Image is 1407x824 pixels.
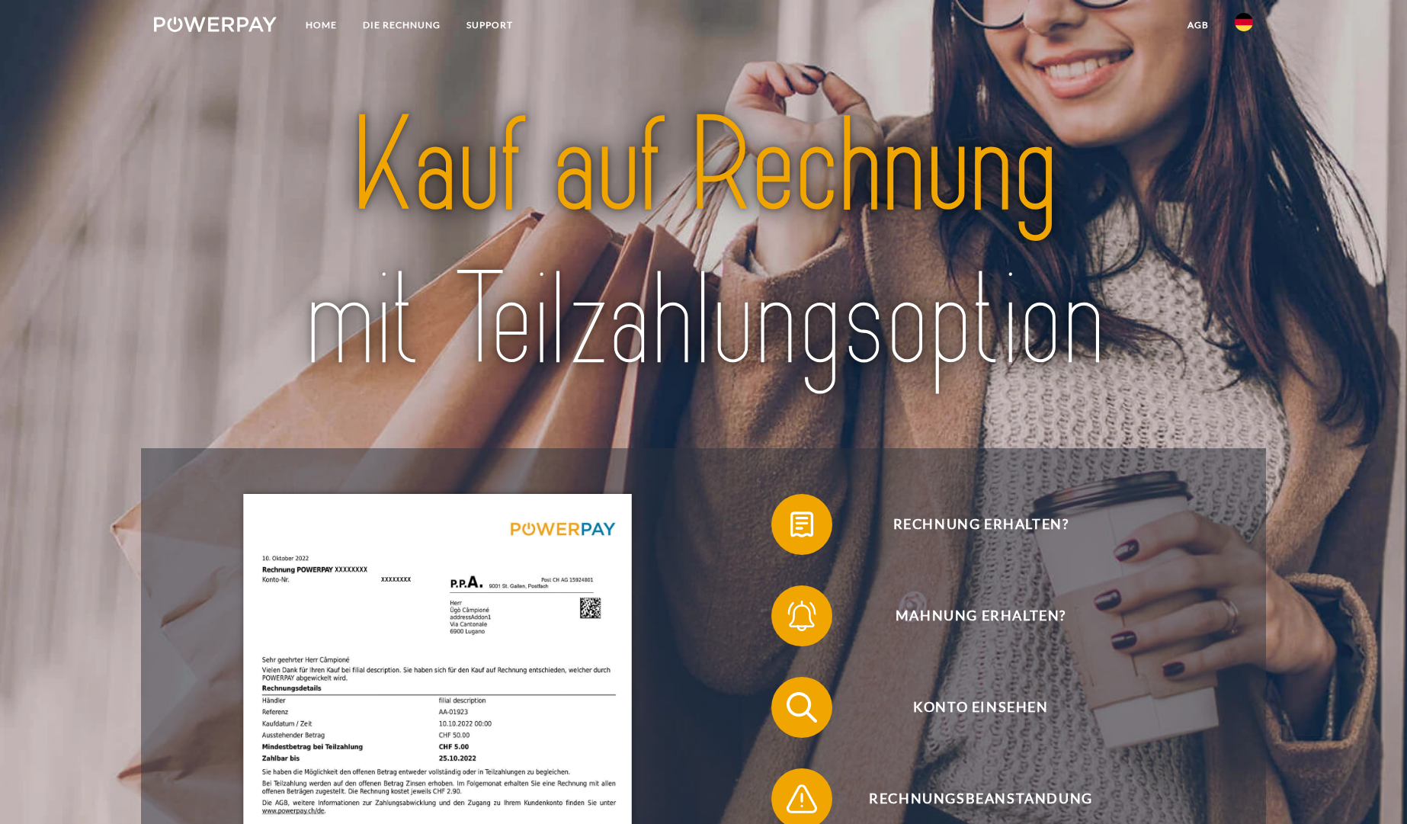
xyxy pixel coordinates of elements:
img: title-powerpay_de.svg [208,82,1199,406]
span: Konto einsehen [794,677,1168,738]
img: logo-powerpay-white.svg [154,17,277,32]
button: Rechnung erhalten? [771,494,1168,555]
img: qb_bell.svg [783,597,821,635]
img: de [1235,13,1253,31]
img: qb_warning.svg [783,780,821,818]
a: DIE RECHNUNG [350,11,454,39]
button: Konto einsehen [771,677,1168,738]
a: SUPPORT [454,11,526,39]
a: Home [293,11,350,39]
img: qb_bill.svg [783,505,821,543]
a: agb [1175,11,1222,39]
button: Mahnung erhalten? [771,585,1168,646]
span: Mahnung erhalten? [794,585,1168,646]
img: qb_search.svg [783,688,821,726]
span: Rechnung erhalten? [794,494,1168,555]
